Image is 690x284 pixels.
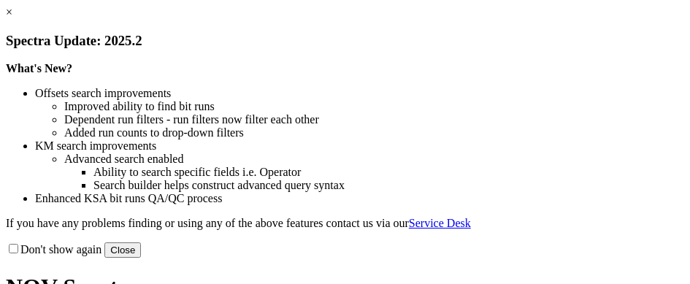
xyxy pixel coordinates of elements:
[93,179,684,192] li: Search builder helps construct advanced query syntax
[104,242,141,258] button: Close
[64,113,684,126] li: Dependent run filters - run filters now filter each other
[93,166,684,179] li: Ability to search specific fields i.e. Operator
[6,217,684,230] p: If you have any problems finding or using any of the above features contact us via our
[409,217,471,229] a: Service Desk
[64,153,684,166] li: Advanced search enabled
[6,6,12,18] a: ×
[6,62,72,74] strong: What's New?
[64,126,684,139] li: Added run counts to drop-down filters
[6,33,684,49] h3: Spectra Update: 2025.2
[35,87,684,100] li: Offsets search improvements
[64,100,684,113] li: Improved ability to find bit runs
[35,139,684,153] li: KM search improvements
[9,244,18,253] input: Don't show again
[35,192,684,205] li: Enhanced KSA bit runs QA/QC process
[6,243,101,256] label: Don't show again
